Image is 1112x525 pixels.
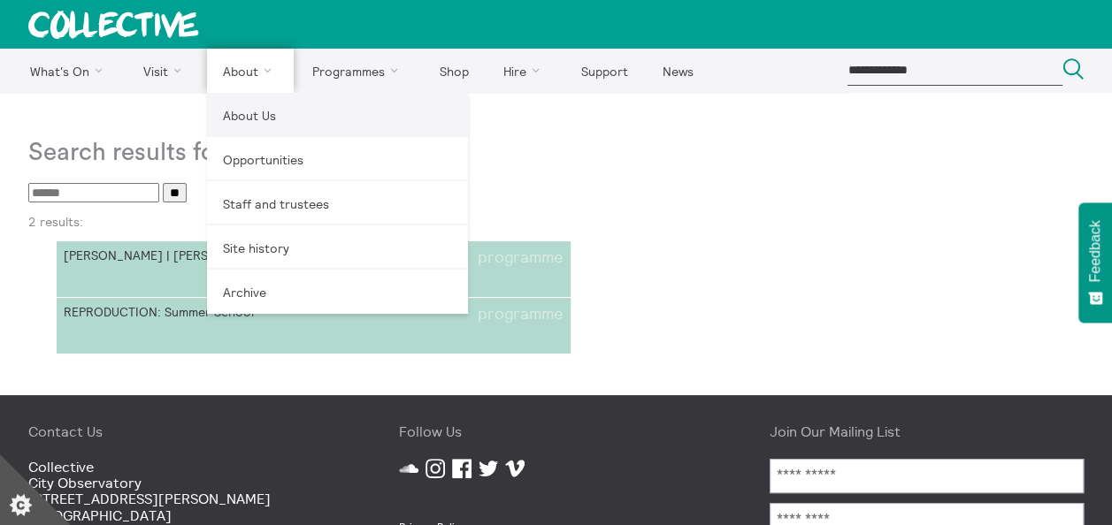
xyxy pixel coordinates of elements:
a: Staff and trustees [207,181,468,225]
span: programme [478,305,564,323]
a: Shop [424,49,484,93]
a: Support [565,49,643,93]
a: What's On [14,49,125,93]
a: News [647,49,709,93]
span: [PERSON_NAME] | [PERSON_NAME] [64,248,313,267]
a: Visit [128,49,204,93]
a: About Us [207,93,468,137]
span: programme [478,248,564,267]
a: [PERSON_NAME] | [PERSON_NAME]programme [57,241,571,298]
span: Feedback [1087,220,1103,282]
p: 2 results: [28,215,1084,229]
h4: Join Our Mailing List [770,423,1084,439]
span: REPRODUCTION: Summer School [64,305,313,323]
a: Programmes [297,49,421,93]
a: About [207,49,294,93]
a: Site history [207,225,468,270]
a: Archive [207,270,468,314]
button: Feedback - Show survey [1078,202,1112,323]
h1: Search results for 'VALUES' [28,138,1084,166]
a: REPRODUCTION: Summer Schoolprogramme [57,298,571,354]
h4: Follow Us [399,423,713,439]
a: Hire [488,49,563,93]
h4: Contact Us [28,423,342,439]
a: Opportunities [207,137,468,181]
